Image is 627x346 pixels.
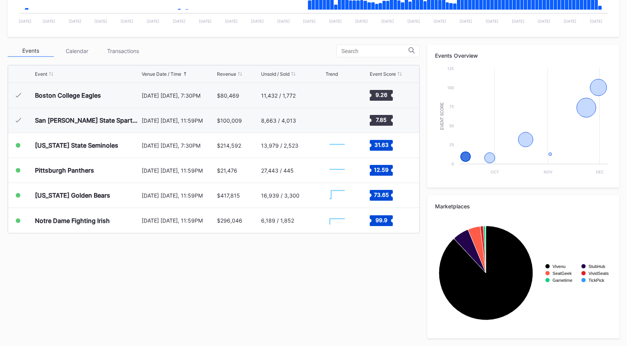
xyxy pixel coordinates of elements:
text: 0 [452,161,454,166]
div: $296,046 [217,217,242,224]
div: Trend [326,71,338,77]
text: Event Score [440,102,444,130]
text: [DATE] [277,19,290,23]
svg: Chart title [435,215,612,331]
text: 7.85 [376,116,387,123]
div: Revenue [217,71,236,77]
div: Marketplaces [435,203,612,210]
div: Event Score [370,71,396,77]
text: [DATE] [590,19,602,23]
svg: Chart title [435,65,612,180]
text: Oct [491,170,499,174]
text: SeatGeek [553,271,572,276]
text: 125 [447,66,454,71]
div: Venue Date / Time [142,71,181,77]
svg: Chart title [326,86,349,105]
text: 100 [447,85,454,90]
text: 25 [449,142,454,147]
text: [DATE] [147,19,159,23]
text: [DATE] [355,19,368,23]
text: 73.65 [374,191,389,198]
text: [DATE] [538,19,550,23]
text: [DATE] [43,19,55,23]
div: $214,592 [217,142,241,149]
div: [DATE] [DATE], 7:30PM [142,142,215,149]
div: $21,476 [217,167,237,174]
text: 99.9 [375,216,387,223]
text: Dec [596,170,604,174]
div: Event [35,71,47,77]
div: [DATE] [DATE], 11:59PM [142,217,215,224]
svg: Chart title [326,111,349,130]
div: [DATE] [DATE], 11:59PM [142,117,215,124]
div: 8,663 / 4,013 [261,117,296,124]
text: [DATE] [460,19,472,23]
text: Nov [544,170,553,174]
text: [DATE] [121,19,133,23]
text: [DATE] [225,19,238,23]
text: [DATE] [486,19,498,23]
div: Notre Dame Fighting Irish [35,217,110,225]
text: [DATE] [94,19,107,23]
text: Gametime [553,278,572,283]
div: [US_STATE] Golden Bears [35,191,110,199]
text: [DATE] [173,19,185,23]
div: Events Overview [435,52,612,59]
div: 16,939 / 3,300 [261,192,299,199]
div: Pittsburgh Panthers [35,166,94,174]
text: [DATE] [329,19,342,23]
text: [DATE] [433,19,446,23]
text: 12.59 [374,166,389,173]
div: Events [8,45,54,57]
input: Search [341,48,409,54]
div: 27,443 / 445 [261,167,294,174]
text: [DATE] [19,19,31,23]
div: [US_STATE] State Seminoles [35,141,118,149]
text: 50 [449,123,454,128]
text: TickPick [589,278,605,283]
div: $80,469 [217,92,239,99]
div: [DATE] [DATE], 11:59PM [142,167,215,174]
text: 75 [449,104,454,109]
div: Boston College Eagles [35,91,101,99]
div: $417,815 [217,192,240,199]
text: [DATE] [303,19,316,23]
text: [DATE] [381,19,394,23]
div: [DATE] [DATE], 11:59PM [142,192,215,199]
div: [DATE] [DATE], 7:30PM [142,92,215,99]
text: [DATE] [407,19,420,23]
text: [DATE] [69,19,81,23]
div: Unsold / Sold [261,71,290,77]
div: Transactions [100,45,146,57]
text: StubHub [589,264,605,269]
text: 9.26 [375,91,387,98]
text: [DATE] [512,19,524,23]
svg: Chart title [326,186,349,205]
svg: Chart title [326,161,349,180]
text: Vivenu [553,264,566,269]
text: [DATE] [199,19,212,23]
div: San [PERSON_NAME] State Spartans [35,116,140,124]
div: Calendar [54,45,100,57]
text: [DATE] [564,19,576,23]
svg: Chart title [326,211,349,230]
text: VividSeats [589,271,609,276]
svg: Chart title [326,136,349,155]
div: 6,189 / 1,852 [261,217,294,224]
text: [DATE] [251,19,264,23]
div: 13,979 / 2,523 [261,142,298,149]
div: 11,432 / 1,772 [261,92,296,99]
text: 31.63 [374,141,388,148]
div: $100,009 [217,117,242,124]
